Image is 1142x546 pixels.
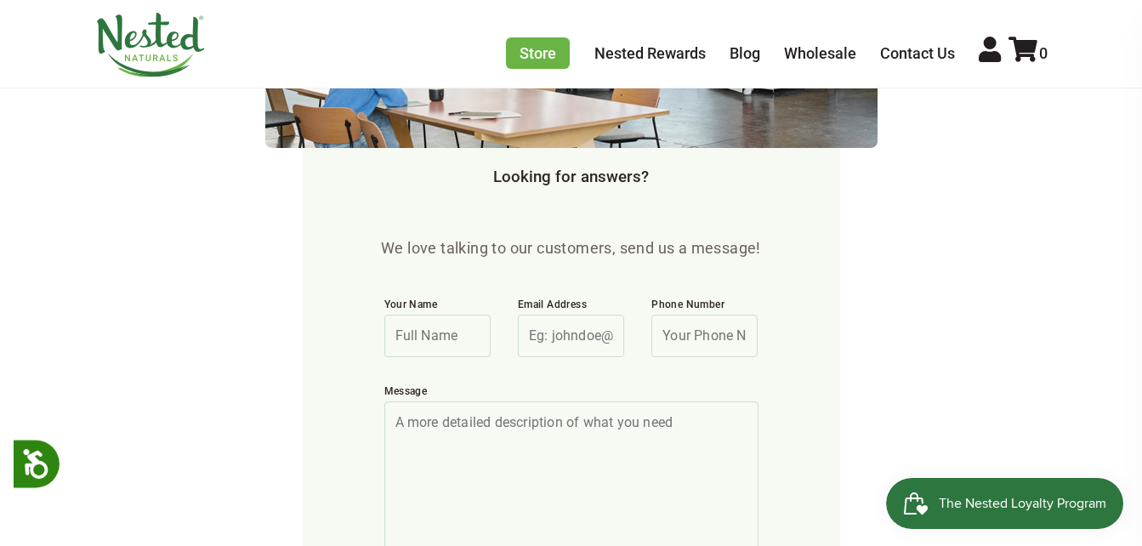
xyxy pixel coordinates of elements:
[651,298,758,315] label: Phone Number
[506,37,570,69] a: Store
[518,315,624,357] input: Eg: johndoe@gmail.com
[91,168,1051,187] h3: Looking for answers?
[784,44,856,62] a: Wholesale
[1008,44,1048,62] a: 0
[384,384,758,401] label: Message
[651,315,758,357] input: Your Phone Number
[1039,44,1048,62] span: 0
[886,478,1125,529] iframe: Button to open loyalty program pop-up
[518,298,624,315] label: Email Address
[371,236,772,260] p: We love talking to our customers, send us a message!
[384,315,491,357] input: Full Name
[730,44,760,62] a: Blog
[880,44,955,62] a: Contact Us
[95,13,206,77] img: Nested Naturals
[384,298,491,315] label: Your Name
[594,44,706,62] a: Nested Rewards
